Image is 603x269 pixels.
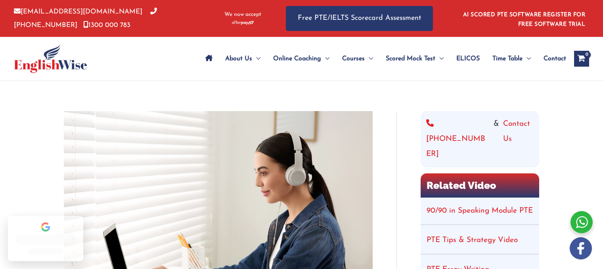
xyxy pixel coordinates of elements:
a: [PHONE_NUMBER] [426,117,490,162]
span: We now accept [224,11,261,19]
a: Free PTE/IELTS Scorecard Assessment [286,6,433,31]
span: Time Table [492,45,523,73]
div: & [426,117,534,162]
a: View Shopping Cart, empty [574,51,589,67]
span: Menu Toggle [365,45,373,73]
span: Scored Mock Test [386,45,435,73]
span: Menu Toggle [252,45,260,73]
span: Menu Toggle [523,45,531,73]
a: 90/90 in Speaking Module PTE [427,207,533,215]
nav: Site Navigation: Main Menu [199,45,566,73]
a: [EMAIL_ADDRESS][DOMAIN_NAME] [14,8,142,15]
a: Contact Us [503,117,534,162]
span: Menu Toggle [435,45,444,73]
a: 1300 000 783 [83,22,130,29]
a: ELICOS [450,45,486,73]
a: Time TableMenu Toggle [486,45,537,73]
a: Online CoachingMenu Toggle [267,45,336,73]
span: Contact [544,45,566,73]
span: Courses [342,45,365,73]
a: [PHONE_NUMBER] [14,8,157,28]
span: ELICOS [456,45,480,73]
a: CoursesMenu Toggle [336,45,379,73]
img: white-facebook.png [570,237,592,259]
h2: Related Video [421,173,539,198]
span: Online Coaching [273,45,321,73]
span: About Us [225,45,252,73]
span: Menu Toggle [321,45,329,73]
a: Scored Mock TestMenu Toggle [379,45,450,73]
a: PTE Tips & Strategy Video [427,236,518,244]
a: AI SCORED PTE SOFTWARE REGISTER FOR FREE SOFTWARE TRIAL [463,12,586,27]
a: About UsMenu Toggle [219,45,267,73]
a: Contact [537,45,566,73]
img: cropped-ew-logo [14,44,87,73]
img: Afterpay-Logo [232,21,254,25]
aside: Header Widget 1 [458,6,589,31]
